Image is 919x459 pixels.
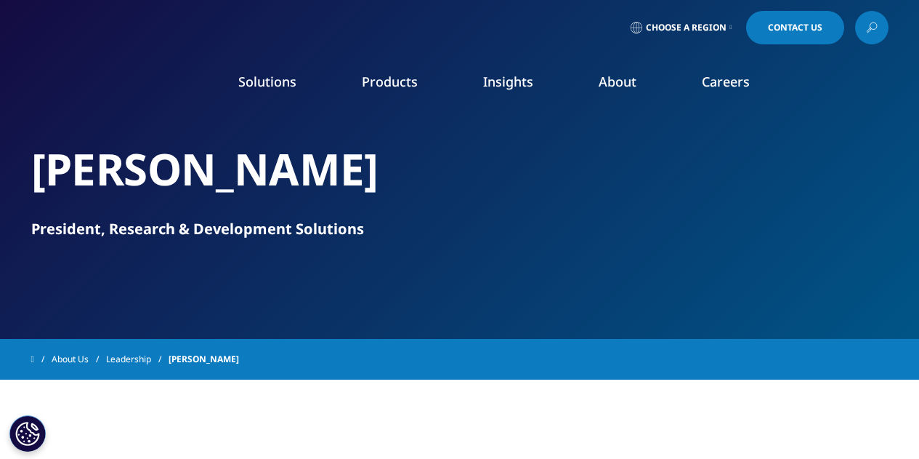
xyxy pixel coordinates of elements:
button: Cookies Settings [9,415,46,452]
a: About [599,73,636,90]
a: Contact Us [746,11,844,44]
span: Choose a Region [646,22,726,33]
a: Solutions [238,73,296,90]
a: Insights [483,73,533,90]
a: Products [362,73,418,90]
h2: [PERSON_NAME] [31,142,888,196]
span: [PERSON_NAME] [169,346,239,372]
span: Contact Us [768,23,822,32]
p: President, Research & Development Solutions [31,219,888,239]
a: About Us [52,346,106,372]
nav: Primary [153,51,888,119]
a: Careers [702,73,750,90]
a: Leadership [106,346,169,372]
